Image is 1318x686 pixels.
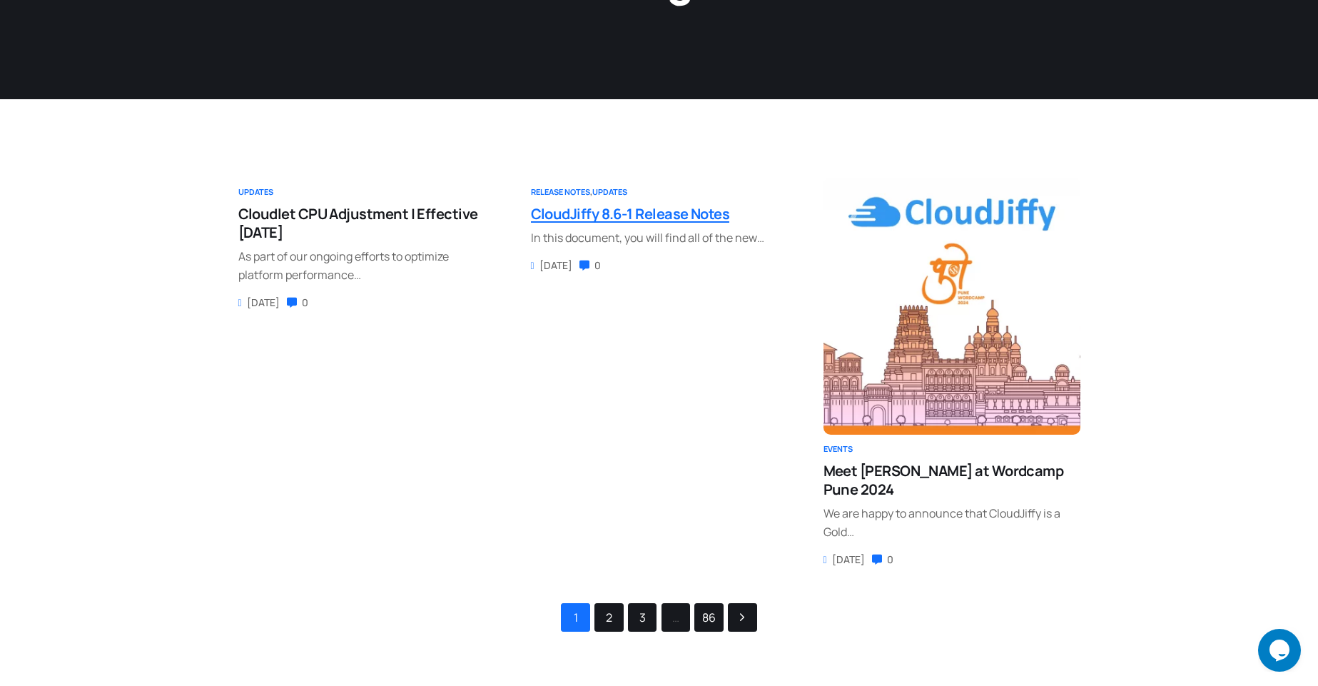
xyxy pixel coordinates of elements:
div: 0 [287,295,315,311]
span: Meet [PERSON_NAME] at Wordcamp Pune 2024 [823,461,1064,499]
span: … [662,604,689,631]
a: Updates [592,186,627,197]
a: Updates [238,186,273,197]
a: Meet [PERSON_NAME] at Wordcamp Pune 2024 [823,455,1080,499]
a: 3 [629,604,656,631]
a: Events [823,443,853,454]
div: We are happy to announce that CloudJiffy is a Gold… [823,505,1080,541]
div: In this document, you will find all of the new… [531,229,764,248]
div: 0 [579,258,608,273]
span: Cloudlet CPU Adjustment | Effective [DATE] [238,204,478,242]
div: As part of our ongoing efforts to optimize platform performance… [238,248,495,284]
iframe: chat widget [1258,629,1304,672]
a: 2 [595,604,622,631]
div: [DATE] [531,258,579,273]
a: CloudJiffy 8.6-1 Release Notes [531,198,730,223]
span: 1 [562,604,589,631]
div: [DATE] [823,552,872,568]
div: , [531,186,627,198]
a: Release Notes [531,186,590,197]
div: [DATE] [238,295,287,311]
div: 0 [872,552,901,568]
span: CloudJiffy 8.6-1 Release Notes [531,204,730,223]
nav: Posts navigation [238,603,1080,632]
a: 86 [695,604,722,631]
a: Cloudlet CPU Adjustment | Effective [DATE] [238,198,495,242]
